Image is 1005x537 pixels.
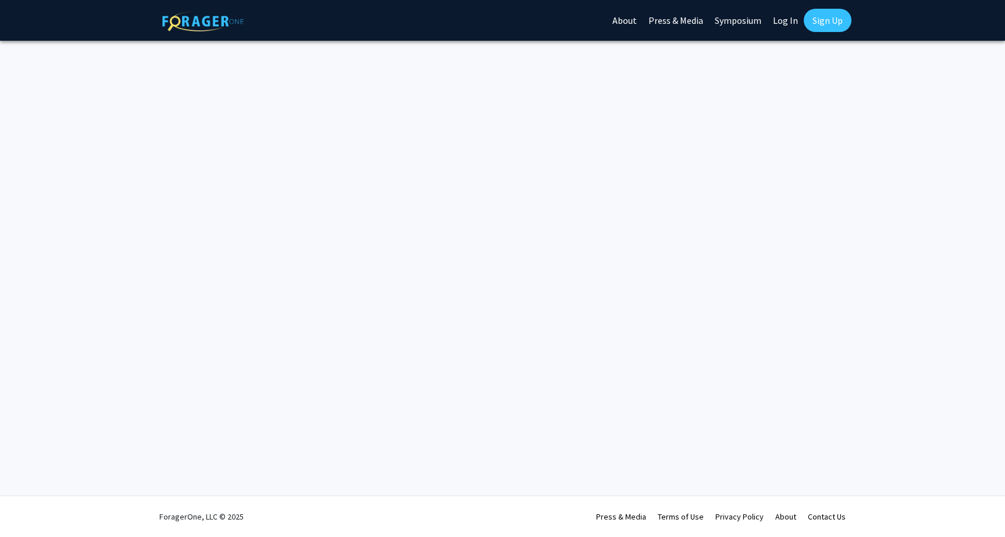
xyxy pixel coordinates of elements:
a: Contact Us [808,511,846,522]
a: Privacy Policy [715,511,764,522]
div: ForagerOne, LLC © 2025 [159,496,244,537]
a: Sign Up [804,9,851,32]
img: ForagerOne Logo [162,11,244,31]
a: Press & Media [596,511,646,522]
a: Terms of Use [658,511,704,522]
a: About [775,511,796,522]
